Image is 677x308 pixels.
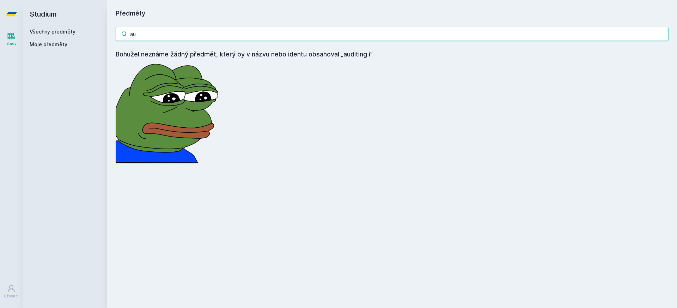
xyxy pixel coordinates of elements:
a: Study [1,28,21,50]
a: Uživatel [1,281,21,302]
img: error_picture.png [116,59,221,163]
div: Study [6,41,17,46]
h4: Bohužel neznáme žádný předmět, který by v názvu nebo identu obsahoval „auditing i” [116,49,669,59]
h1: Předměty [116,8,669,18]
span: Moje předměty [30,41,67,48]
div: Uživatel [4,294,19,299]
a: Všechny předměty [30,29,75,35]
input: Název nebo ident předmětu… [116,27,669,41]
